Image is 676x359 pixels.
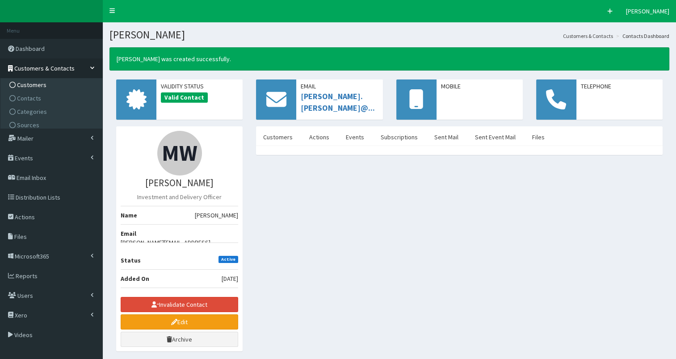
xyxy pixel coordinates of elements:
a: Actions [302,128,336,146]
a: Archive [121,332,238,347]
span: Microsoft365 [15,252,49,260]
h1: [PERSON_NAME] [109,29,669,41]
div: [PERSON_NAME] was created successfully. [109,47,669,71]
li: Contacts Dashboard [614,32,669,40]
span: MW [162,139,197,167]
span: Dashboard [16,45,45,53]
a: Customers & Contacts [563,32,613,40]
span: Files [14,233,27,241]
h3: [PERSON_NAME] [121,178,238,188]
span: Users [17,292,33,300]
span: Valid Contact [161,92,208,103]
a: Categories [3,105,102,118]
span: Actions [15,213,35,221]
a: Sent Mail [427,128,466,146]
a: Contacts [3,92,102,105]
a: Subscriptions [374,128,425,146]
a: Customers [256,128,300,146]
span: [PERSON_NAME][EMAIL_ADDRESS][PERSON_NAME][DOMAIN_NAME] [121,238,238,256]
button: Invalidate Contact [121,297,238,312]
span: Email Inbox [17,174,46,182]
a: Events [339,128,371,146]
span: Distribution Lists [16,193,60,201]
span: Xero [15,311,27,319]
span: Mailer [17,134,34,142]
span: Contacts [17,94,41,102]
span: [DATE] [222,274,238,283]
span: Email [301,82,378,91]
b: Email [121,230,136,238]
p: Investment and Delivery Officer [121,192,238,201]
span: Videos [14,331,33,339]
b: Name [121,211,137,219]
a: Sources [3,118,102,132]
span: Telephone [581,82,658,91]
span: Reports [16,272,38,280]
span: [PERSON_NAME] [626,7,669,15]
span: Validity Status [161,82,238,91]
a: Customers [3,78,102,92]
b: Added On [121,275,149,283]
span: [PERSON_NAME] [195,211,238,220]
a: Files [525,128,552,146]
a: Edit [121,314,238,330]
span: Active [218,256,239,263]
span: Customers [17,81,46,89]
span: Sources [17,121,39,129]
span: Categories [17,108,47,116]
a: [PERSON_NAME].[PERSON_NAME]@... [301,91,375,113]
a: Sent Event Mail [468,128,523,146]
span: Mobile [441,82,518,91]
b: Status [121,256,141,264]
span: Customers & Contacts [14,64,75,72]
span: Events [15,154,33,162]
